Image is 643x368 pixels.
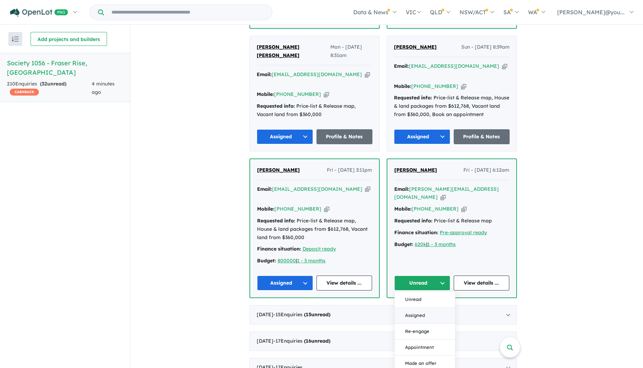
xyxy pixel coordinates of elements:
[274,206,321,212] a: [PHONE_NUMBER]
[257,167,300,173] span: [PERSON_NAME]
[105,5,271,20] input: Try estate name, suburb, builder or developer
[394,129,450,144] button: Assigned
[394,95,432,101] strong: Requested info:
[394,167,437,173] span: [PERSON_NAME]
[7,80,92,97] div: 210 Enquir ies
[454,129,510,144] a: Profile & Notes
[257,71,272,77] strong: Email:
[304,338,330,344] strong: ( unread)
[257,276,313,291] button: Assigned
[461,43,510,51] span: Sun - [DATE] 8:39am
[394,44,437,50] span: [PERSON_NAME]
[327,166,372,174] span: Fri - [DATE] 3:11pm
[257,206,274,212] strong: Mobile:
[257,217,372,242] div: Price-list & Release map, House & land packages from $612,768, Vacant land from $360,000
[306,311,311,318] span: 15
[394,83,411,89] strong: Mobile:
[395,308,455,324] button: Assigned
[257,102,372,119] div: Price-list & Release map, Vacant land from $360,000
[394,186,499,201] a: [PERSON_NAME][EMAIL_ADDRESS][DOMAIN_NAME]
[249,332,517,351] div: [DATE]
[440,194,446,201] button: Copy
[274,91,321,97] a: [PHONE_NUMBER]
[394,63,409,69] strong: Email:
[257,257,276,264] strong: Budget:
[394,186,409,192] strong: Email:
[249,305,517,325] div: [DATE]
[272,186,362,192] a: [EMAIL_ADDRESS][DOMAIN_NAME]
[330,43,372,60] span: Mon - [DATE] 8:31am
[7,58,123,77] h5: Society 1056 - Fraser Rise , [GEOGRAPHIC_DATA]
[257,103,295,109] strong: Requested info:
[92,81,115,95] span: 4 minutes ago
[394,94,510,118] div: Price-list & Release map, House & land packages from $612,768, Vacant land from $360,000, Book an...
[257,43,330,60] a: [PERSON_NAME] [PERSON_NAME]
[316,129,373,144] a: Profile & Notes
[257,91,274,97] strong: Mobile:
[257,186,272,192] strong: Email:
[278,257,296,264] a: 800000
[303,246,336,252] a: Deposit ready
[42,81,47,87] span: 32
[272,71,362,77] a: [EMAIL_ADDRESS][DOMAIN_NAME]
[306,338,311,344] span: 16
[394,217,509,225] div: Price-list & Release map
[297,257,325,264] a: 1 - 3 months
[395,340,455,355] button: Appointment
[557,9,625,16] span: [PERSON_NAME]@you...
[394,218,432,224] strong: Requested info:
[394,166,437,174] a: [PERSON_NAME]
[324,91,329,98] button: Copy
[411,83,458,89] a: [PHONE_NUMBER]
[415,241,426,247] a: 620k
[394,276,450,291] button: Unread
[502,63,507,70] button: Copy
[12,36,19,42] img: sort.svg
[316,276,372,291] a: View details ...
[427,241,456,247] a: 1 - 3 months
[273,311,330,318] span: - 15 Enquir ies
[394,43,437,51] a: [PERSON_NAME]
[40,81,66,87] strong: ( unread)
[394,241,413,247] strong: Budget:
[461,83,466,90] button: Copy
[257,44,299,58] span: [PERSON_NAME] [PERSON_NAME]
[31,32,107,46] button: Add projects and builders
[394,229,438,236] strong: Finance situation:
[257,246,301,252] strong: Finance situation:
[257,129,313,144] button: Assigned
[395,324,455,340] button: Re-engage
[365,71,370,78] button: Copy
[324,205,329,213] button: Copy
[440,229,487,236] a: Pre-approval ready
[463,166,509,174] span: Fri - [DATE] 6:12am
[412,206,459,212] a: [PHONE_NUMBER]
[409,63,499,69] a: [EMAIL_ADDRESS][DOMAIN_NAME]
[394,240,509,249] div: |
[454,276,510,291] a: View details ...
[257,218,295,224] strong: Requested info:
[257,166,300,174] a: [PERSON_NAME]
[304,311,330,318] strong: ( unread)
[10,8,68,17] img: Openlot PRO Logo White
[10,89,39,96] span: CASHBACK
[257,257,372,265] div: |
[395,292,455,308] button: Unread
[273,338,330,344] span: - 17 Enquir ies
[394,206,412,212] strong: Mobile:
[461,205,467,213] button: Copy
[365,186,370,193] button: Copy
